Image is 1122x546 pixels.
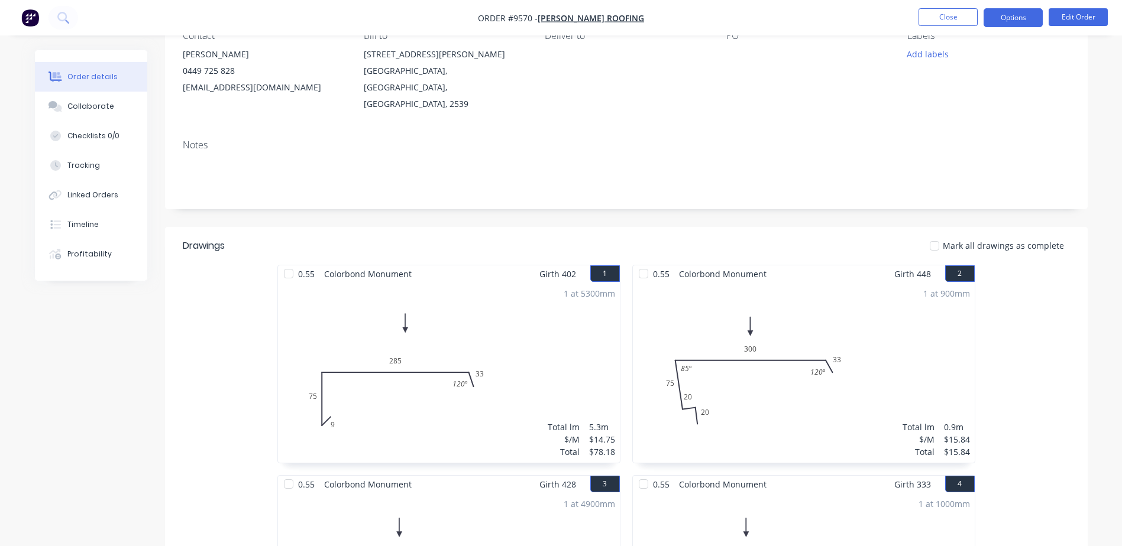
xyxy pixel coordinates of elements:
[21,9,39,27] img: Factory
[894,265,931,282] span: Girth 448
[944,421,970,433] div: 0.9m
[943,239,1064,252] span: Mark all drawings as complete
[548,433,580,446] div: $/M
[984,8,1043,27] button: Options
[364,30,526,41] div: Bill to
[183,239,225,253] div: Drawings
[590,476,620,492] button: 3
[674,265,771,282] span: Colorbond Monument
[945,476,975,492] button: 4
[67,160,100,171] div: Tracking
[67,249,112,259] div: Profitability
[319,476,416,493] span: Colorbond Monument
[589,433,615,446] div: $14.75
[589,446,615,458] div: $78.18
[674,476,771,493] span: Colorbond Monument
[35,62,147,92] button: Order details
[183,63,345,79] div: 0449 725 828
[564,498,615,510] div: 1 at 4900mm
[945,265,975,282] button: 2
[903,446,935,458] div: Total
[183,139,1070,151] div: Notes
[35,151,147,180] button: Tracking
[478,12,538,24] span: Order #9570 -
[183,79,345,96] div: [EMAIL_ADDRESS][DOMAIN_NAME]
[293,476,319,493] span: 0.55
[35,121,147,151] button: Checklists 0/0
[903,421,935,433] div: Total lm
[278,282,620,463] div: 097528533120º1 at 5300mmTotal lm$/MTotal5.3m$14.75$78.18
[364,46,526,63] div: [STREET_ADDRESS][PERSON_NAME]
[35,210,147,239] button: Timeline
[548,421,580,433] div: Total lm
[564,287,615,300] div: 1 at 5300mm
[901,46,955,62] button: Add labels
[590,265,620,282] button: 1
[364,46,526,112] div: [STREET_ADDRESS][PERSON_NAME][GEOGRAPHIC_DATA], [GEOGRAPHIC_DATA], [GEOGRAPHIC_DATA], 2539
[183,46,345,63] div: [PERSON_NAME]
[67,190,118,200] div: Linked Orders
[35,92,147,121] button: Collaborate
[35,239,147,269] button: Profitability
[923,287,970,300] div: 1 at 900mm
[364,63,526,112] div: [GEOGRAPHIC_DATA], [GEOGRAPHIC_DATA], [GEOGRAPHIC_DATA], 2539
[589,421,615,433] div: 5.3m
[293,265,319,282] span: 0.55
[35,180,147,210] button: Linked Orders
[907,30,1069,41] div: Labels
[548,446,580,458] div: Total
[1049,8,1108,26] button: Edit Order
[67,219,99,230] div: Timeline
[319,265,416,282] span: Colorbond Monument
[183,30,345,41] div: Contact
[919,498,970,510] div: 1 at 1000mm
[648,476,674,493] span: 0.55
[633,282,975,463] div: 02020753003385º120º1 at 900mmTotal lm$/MTotal0.9m$15.84$15.84
[894,476,931,493] span: Girth 333
[545,30,707,41] div: Deliver to
[67,131,119,141] div: Checklists 0/0
[538,12,644,24] a: [PERSON_NAME] Roofing
[648,265,674,282] span: 0.55
[67,101,114,112] div: Collaborate
[944,433,970,446] div: $15.84
[944,446,970,458] div: $15.84
[67,71,118,82] div: Order details
[183,46,345,96] div: [PERSON_NAME]0449 725 828[EMAIL_ADDRESS][DOMAIN_NAME]
[726,30,888,41] div: PO
[539,476,576,493] span: Girth 428
[919,8,978,26] button: Close
[539,265,576,282] span: Girth 402
[903,433,935,446] div: $/M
